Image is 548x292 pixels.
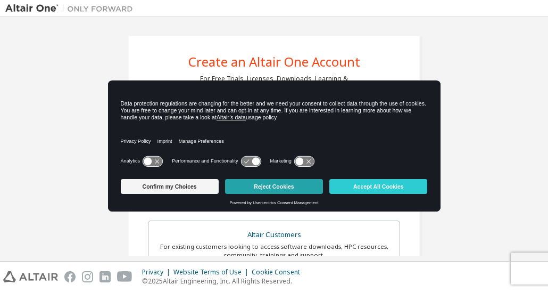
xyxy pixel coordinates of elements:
div: Altair Customers [155,228,393,242]
img: facebook.svg [64,271,76,282]
div: Privacy [142,268,173,277]
img: Altair One [5,3,138,14]
img: instagram.svg [82,271,93,282]
div: Website Terms of Use [173,268,252,277]
img: altair_logo.svg [3,271,58,282]
div: For existing customers looking to access software downloads, HPC resources, community, trainings ... [155,242,393,259]
div: Cookie Consent [252,268,306,277]
p: © 2025 Altair Engineering, Inc. All Rights Reserved. [142,277,306,286]
div: For Free Trials, Licenses, Downloads, Learning & Documentation and so much more. [200,75,348,92]
div: Create an Altair One Account [188,55,360,68]
img: linkedin.svg [99,271,111,282]
img: youtube.svg [117,271,132,282]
